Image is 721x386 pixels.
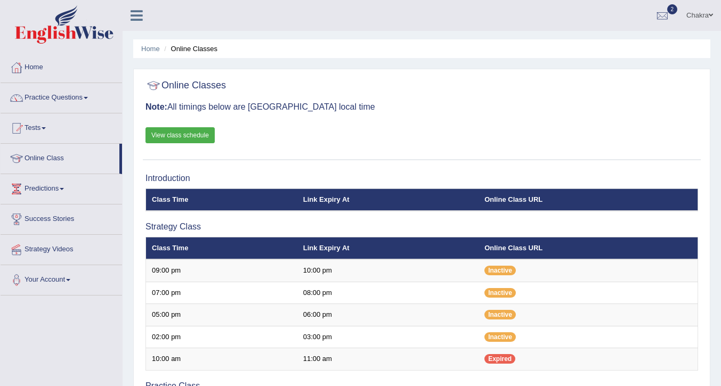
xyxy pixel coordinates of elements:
li: Online Classes [161,44,217,54]
a: Practice Questions [1,83,122,110]
span: 2 [667,4,678,14]
td: 05:00 pm [146,304,297,326]
th: Link Expiry At [297,188,479,211]
td: 07:00 pm [146,282,297,304]
td: 09:00 pm [146,259,297,282]
a: Strategy Videos [1,235,122,261]
td: 10:00 am [146,348,297,371]
a: Tests [1,113,122,140]
th: Online Class URL [479,237,698,259]
h3: Introduction [145,174,698,183]
a: Home [141,45,160,53]
td: 02:00 pm [146,326,297,348]
td: 08:00 pm [297,282,479,304]
span: Expired [484,354,515,364]
th: Class Time [146,237,297,259]
th: Online Class URL [479,188,698,211]
a: Online Class [1,144,119,170]
a: Your Account [1,265,122,292]
td: 10:00 pm [297,259,479,282]
th: Class Time [146,188,297,211]
h3: Strategy Class [145,222,698,232]
b: Note: [145,102,167,111]
td: 11:00 am [297,348,479,371]
span: Inactive [484,266,516,275]
a: Success Stories [1,204,122,231]
a: Home [1,53,122,79]
h2: Online Classes [145,78,226,94]
th: Link Expiry At [297,237,479,259]
td: 06:00 pm [297,304,479,326]
span: Inactive [484,332,516,342]
td: 03:00 pm [297,326,479,348]
h3: All timings below are [GEOGRAPHIC_DATA] local time [145,102,698,112]
a: Predictions [1,174,122,201]
span: Inactive [484,288,516,298]
span: Inactive [484,310,516,319]
a: View class schedule [145,127,215,143]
